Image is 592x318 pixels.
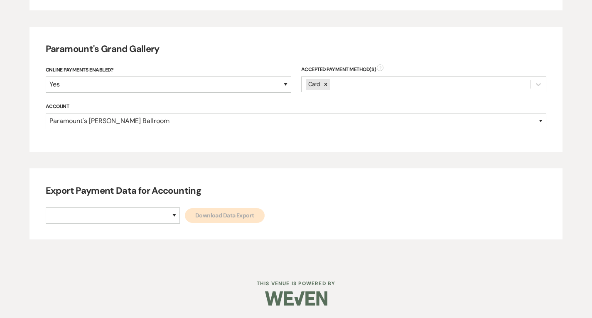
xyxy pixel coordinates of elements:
button: Download Data Export [185,208,265,223]
div: Accepted Payment Method(s) [301,66,547,73]
label: Account [46,102,547,111]
h4: Export Payment Data for Accounting [46,185,547,197]
img: Weven Logo [265,284,327,313]
h4: Paramount's Grand Gallery [46,43,547,56]
div: Card [306,79,321,90]
span: ? [377,64,383,71]
label: Online Payments Enabled? [46,66,291,75]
